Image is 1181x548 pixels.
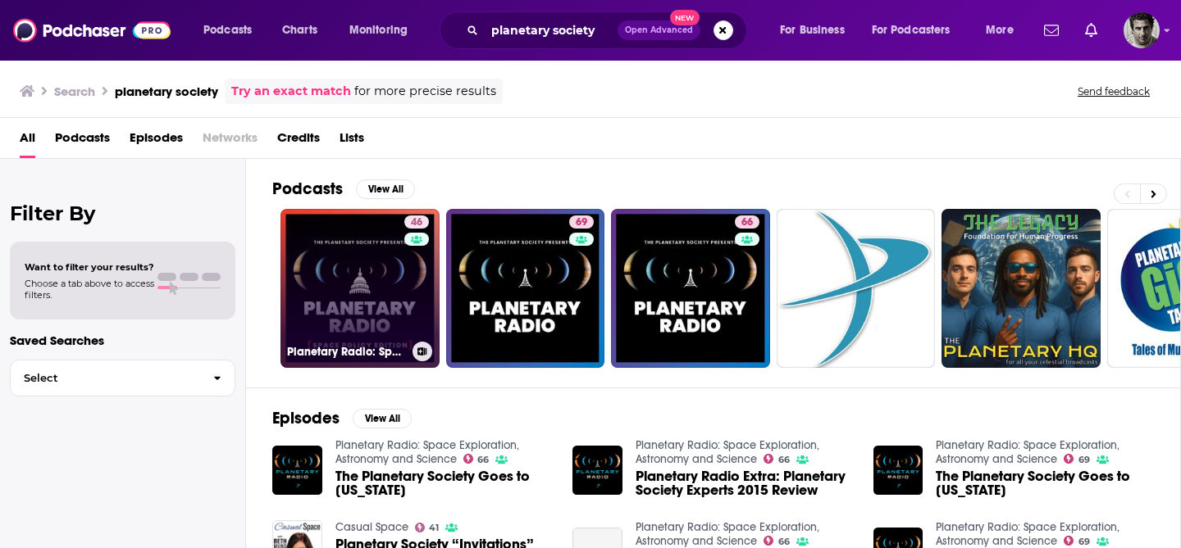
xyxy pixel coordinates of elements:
span: 66 [778,538,790,546]
a: 46 [404,215,429,229]
a: 66 [611,209,770,368]
a: Credits [277,125,320,158]
span: For Business [780,19,845,42]
span: Want to filter your results? [25,261,154,273]
button: open menu [768,17,865,43]
button: Open AdvancedNew [618,20,700,40]
a: 66 [735,215,759,229]
span: The Planetary Society Goes to [US_STATE] [335,469,554,497]
span: New [670,10,700,25]
span: Logged in as GaryR [1124,12,1160,48]
span: 66 [778,456,790,464]
a: Charts [271,17,327,43]
a: 66 [764,454,790,464]
button: open menu [338,17,429,43]
a: 69 [446,209,605,368]
a: Planetary Radio: Space Exploration, Astronomy and Science [335,438,519,466]
a: The Planetary Society Goes to Washington [936,469,1154,497]
span: 41 [429,524,439,532]
button: open menu [192,17,273,43]
a: Casual Space [335,520,408,534]
button: open menu [974,17,1034,43]
a: Podcasts [55,125,110,158]
button: View All [356,179,415,199]
span: Open Advanced [625,26,693,34]
a: EpisodesView All [272,408,412,428]
span: More [986,19,1014,42]
span: 66 [741,215,753,231]
a: Planetary Radio: Space Exploration, Astronomy and Science [636,520,819,548]
input: Search podcasts, credits, & more... [485,17,618,43]
span: 46 [411,215,422,231]
img: The Planetary Society Goes to Washington [272,446,322,496]
a: Planetary Radio: Space Exploration, Astronomy and Science [936,520,1119,548]
span: Monitoring [349,19,408,42]
a: 46Planetary Radio: Space Policy Edition [280,209,440,368]
div: Search podcasts, credits, & more... [455,11,763,49]
p: Saved Searches [10,333,235,348]
button: Send feedback [1073,84,1155,98]
a: Show notifications dropdown [1078,16,1104,44]
a: Planetary Radio Extra: Planetary Society Experts 2015 Review [636,469,854,497]
button: open menu [861,17,974,43]
span: for more precise results [354,82,496,101]
a: 69 [1064,536,1090,546]
h2: Filter By [10,202,235,225]
span: For Podcasters [872,19,951,42]
button: View All [353,409,412,428]
a: Planetary Radio: Space Exploration, Astronomy and Science [936,438,1119,466]
a: 69 [1064,454,1090,464]
a: Show notifications dropdown [1037,16,1065,44]
span: 69 [1078,456,1090,464]
a: 66 [463,454,490,464]
span: Networks [203,125,258,158]
h2: Episodes [272,408,340,428]
h2: Podcasts [272,179,343,199]
a: All [20,125,35,158]
a: The Planetary Society Goes to Washington [335,469,554,497]
img: Planetary Radio Extra: Planetary Society Experts 2015 Review [572,446,622,496]
a: 69 [569,215,594,229]
span: 69 [1078,538,1090,546]
a: Try an exact match [231,82,351,101]
a: 41 [415,523,440,532]
button: Select [10,360,235,396]
span: 69 [576,215,587,231]
img: User Profile [1124,12,1160,48]
span: Podcasts [203,19,252,42]
h3: Search [54,84,95,99]
a: PodcastsView All [272,179,415,199]
a: 66 [764,536,790,546]
button: Show profile menu [1124,12,1160,48]
img: Podchaser - Follow, Share and Rate Podcasts [13,15,171,46]
span: 66 [477,456,489,464]
span: The Planetary Society Goes to [US_STATE] [936,469,1154,497]
span: Select [11,373,200,383]
a: Lists [340,125,364,158]
span: Choose a tab above to access filters. [25,278,154,301]
img: The Planetary Society Goes to Washington [873,446,923,496]
span: Charts [282,19,317,42]
h3: planetary society [115,84,218,99]
a: Episodes [130,125,183,158]
a: Planetary Radio: Space Exploration, Astronomy and Science [636,438,819,466]
h3: Planetary Radio: Space Policy Edition [287,345,406,359]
